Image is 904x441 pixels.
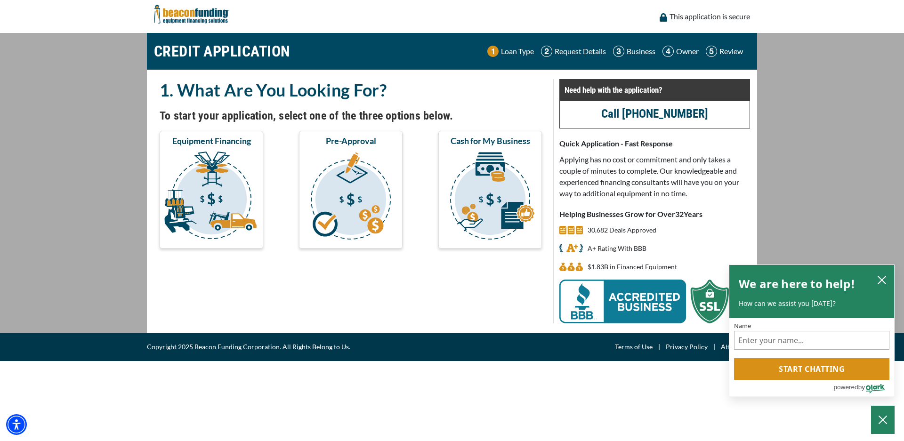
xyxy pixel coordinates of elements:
img: Equipment Financing [161,150,261,244]
span: Equipment Financing [172,135,251,146]
button: Equipment Financing [160,131,263,249]
img: Step 1 [487,46,499,57]
p: This application is secure [670,11,750,22]
button: Cash for My Business [438,131,542,249]
img: lock icon to convery security [660,13,667,22]
p: Review [719,46,743,57]
input: Name [734,331,889,350]
div: olark chatbox [729,265,895,397]
img: BBB Acredited Business and SSL Protection [559,280,729,323]
span: | [653,341,666,353]
p: A+ Rating With BBB [588,243,646,254]
span: Cash for My Business [451,135,530,146]
h2: We are here to help! [739,274,855,293]
a: Powered by Olark [833,380,894,396]
span: Copyright 2025 Beacon Funding Corporation. All Rights Belong to Us. [147,341,350,353]
h4: To start your application, select one of the three options below. [160,108,542,124]
label: Name [734,323,889,329]
h1: CREDIT APPLICATION [154,38,291,65]
img: Cash for My Business [440,150,540,244]
img: Step 3 [613,46,624,57]
button: Pre-Approval [299,131,403,249]
p: Owner [676,46,699,57]
p: Helping Businesses Grow for Over Years [559,208,750,220]
span: | [708,341,721,353]
button: Start chatting [734,358,889,380]
a: Terms of Use [615,341,653,353]
button: close chatbox [874,273,889,286]
p: How can we assist you [DATE]? [739,299,885,308]
a: Attributions [721,341,757,353]
p: Quick Application - Fast Response [559,138,750,149]
span: 32 [675,209,684,218]
p: Request Details [555,46,606,57]
img: Step 5 [706,46,717,57]
img: Pre-Approval [301,150,401,244]
img: Step 4 [662,46,674,57]
span: by [858,381,865,393]
span: powered [833,381,858,393]
p: Business [627,46,655,57]
button: Close Chatbox [871,406,895,434]
p: $1,833,675,080 in Financed Equipment [588,261,677,273]
p: Applying has no cost or commitment and only takes a couple of minutes to complete. Our knowledgea... [559,154,750,199]
p: Need help with the application? [565,84,745,96]
a: Privacy Policy [666,341,708,353]
h2: 1. What Are You Looking For? [160,79,542,101]
a: call (773) 739-8555 [601,107,708,120]
img: Step 2 [541,46,552,57]
div: Accessibility Menu [6,414,27,435]
p: Loan Type [501,46,534,57]
span: Pre-Approval [326,135,376,146]
p: 30,682 Deals Approved [588,225,656,236]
